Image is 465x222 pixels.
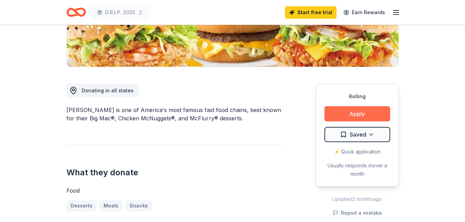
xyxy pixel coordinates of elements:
[339,6,389,19] a: Earn Rewards
[350,130,366,139] span: Saved
[316,195,399,203] div: Updated 2 months ago
[125,200,152,211] a: Snacks
[324,148,390,156] div: ⚡️ Quick application
[333,209,382,217] button: Report a mistake
[82,87,134,93] span: Donating in all states
[324,161,390,178] div: Usually responds in over a month
[66,106,283,122] div: [PERSON_NAME] is one of America's most famous fast food chains, best known for their Big Mac®, Ch...
[285,6,337,19] a: Start free trial
[66,4,86,20] a: Home
[66,200,97,211] a: Desserts
[91,6,149,19] button: D.R.I.P. 2025
[324,92,390,101] div: Rolling
[324,127,390,142] button: Saved
[66,186,283,195] div: Food
[105,8,135,17] span: D.R.I.P. 2025
[99,200,123,211] a: Meals
[324,106,390,121] button: Apply
[66,167,283,178] h2: What they donate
